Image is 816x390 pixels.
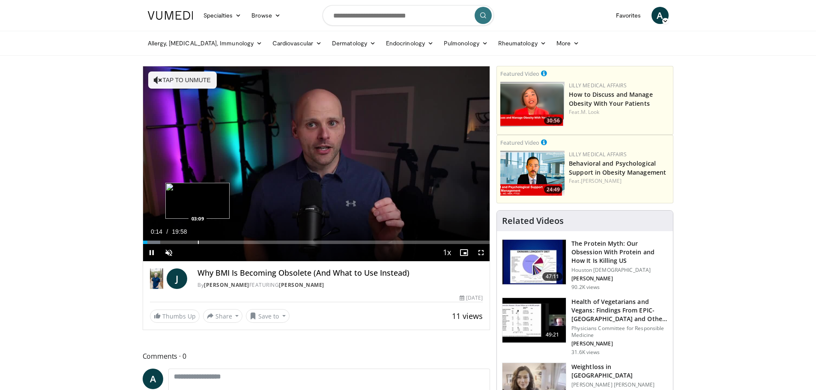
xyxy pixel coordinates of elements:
button: Fullscreen [472,244,490,261]
p: [PERSON_NAME] [571,340,668,347]
img: c98a6a29-1ea0-4bd5-8cf5-4d1e188984a7.png.150x105_q85_crop-smart_upscale.png [500,82,565,127]
a: J [167,268,187,289]
p: 31.6K views [571,349,600,356]
button: Share [203,309,243,323]
span: 0:14 [151,228,162,235]
small: Featured Video [500,139,539,146]
p: Houston [DEMOGRAPHIC_DATA] [571,267,668,274]
a: Dermatology [327,35,381,52]
p: Physicians Committee for Responsible Medicine [571,325,668,339]
span: 11 views [452,311,483,321]
a: Cardiovascular [267,35,327,52]
h4: Related Videos [502,216,564,226]
div: Progress Bar [143,241,490,244]
button: Enable picture-in-picture mode [455,244,472,261]
a: Specialties [198,7,247,24]
button: Save to [246,309,290,323]
a: 49:21 Health of Vegetarians and Vegans: Findings From EPIC-[GEOGRAPHIC_DATA] and Othe… Physicians... [502,298,668,356]
a: 47:11 The Protein Myth: Our Obsession With Protein and How It Is Killing US Houston [DEMOGRAPHIC_... [502,239,668,291]
h4: Why BMI Is Becoming Obsolete (And What to Use Instead) [197,268,483,278]
a: Lilly Medical Affairs [569,151,627,158]
button: Unmute [160,244,177,261]
div: Feat. [569,177,670,185]
input: Search topics, interventions [323,5,494,26]
img: image.jpeg [165,183,230,219]
a: More [551,35,584,52]
a: Thumbs Up [150,310,200,323]
a: Behavioral and Psychological Support in Obesity Management [569,159,666,176]
h3: Health of Vegetarians and Vegans: Findings From EPIC-[GEOGRAPHIC_DATA] and Othe… [571,298,668,323]
a: [PERSON_NAME] [279,281,324,289]
span: Comments 0 [143,351,490,362]
div: Feat. [569,108,670,116]
img: ba3304f6-7838-4e41-9c0f-2e31ebde6754.png.150x105_q85_crop-smart_upscale.png [500,151,565,196]
img: Dr. Jordan Rennicke [150,268,164,289]
span: 30:56 [544,117,562,125]
p: [PERSON_NAME] [PERSON_NAME] [571,381,668,388]
button: Tap to unmute [148,71,217,89]
button: Pause [143,244,160,261]
a: Allergy, [MEDICAL_DATA], Immunology [143,35,268,52]
a: 30:56 [500,82,565,127]
small: Featured Video [500,70,539,77]
a: Rheumatology [493,35,551,52]
p: [PERSON_NAME] [571,275,668,282]
a: A [652,7,669,24]
span: 49:21 [542,330,563,339]
h3: The Protein Myth: Our Obsession With Protein and How It Is Killing US [571,239,668,265]
img: 606f2b51-b844-428b-aa21-8c0c72d5a896.150x105_q85_crop-smart_upscale.jpg [502,298,566,342]
span: / [167,228,168,235]
video-js: Video Player [143,66,490,262]
a: Favorites [611,7,646,24]
a: How to Discuss and Manage Obesity With Your Patients [569,90,653,107]
div: [DATE] [460,294,483,302]
a: [PERSON_NAME] [204,281,249,289]
a: Endocrinology [381,35,439,52]
span: 24:49 [544,186,562,194]
div: By FEATURING [197,281,483,289]
a: [PERSON_NAME] [581,177,622,185]
a: M. Look [581,108,600,116]
a: A [143,369,163,389]
span: 19:58 [172,228,187,235]
h3: Weightloss in [GEOGRAPHIC_DATA] [571,363,668,380]
a: Pulmonology [439,35,493,52]
button: Playback Rate [438,244,455,261]
p: 90.2K views [571,284,600,291]
a: Lilly Medical Affairs [569,82,627,89]
img: b7b8b05e-5021-418b-a89a-60a270e7cf82.150x105_q85_crop-smart_upscale.jpg [502,240,566,284]
a: Browse [246,7,286,24]
img: VuMedi Logo [148,11,193,20]
a: 24:49 [500,151,565,196]
span: 47:11 [542,272,563,281]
